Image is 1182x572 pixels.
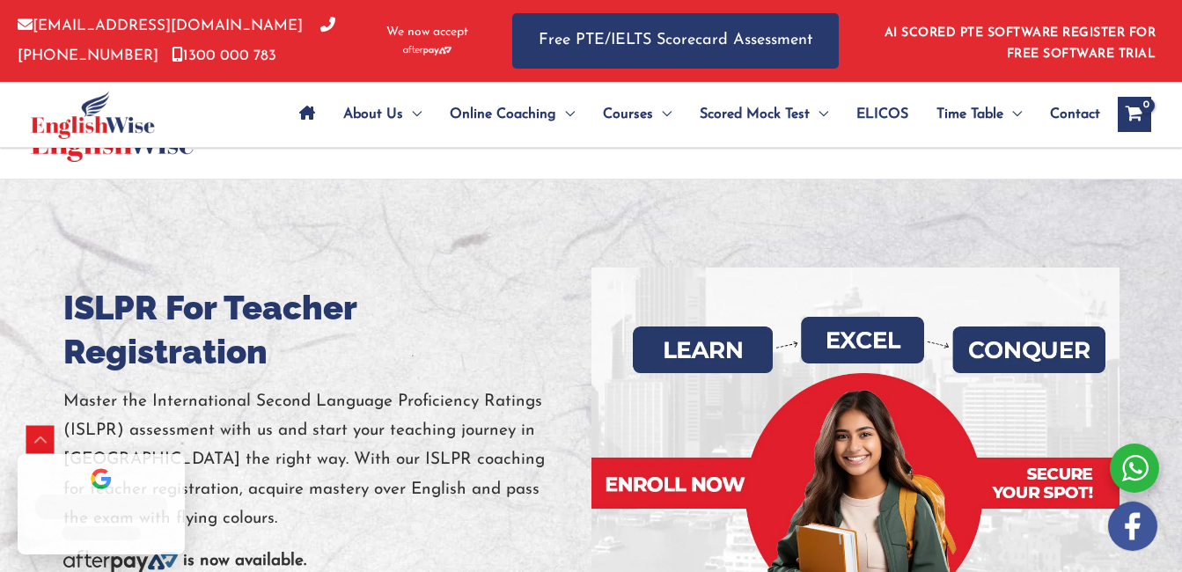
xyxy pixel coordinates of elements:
aside: Header Widget 1 [874,12,1164,70]
a: About UsMenu Toggle [329,84,436,145]
span: About Us [343,84,403,145]
h1: ISLPR For Teacher Registration [63,286,591,374]
a: Online CoachingMenu Toggle [436,84,589,145]
img: white-facebook.png [1108,502,1157,551]
span: Scored Mock Test [700,84,810,145]
p: Master the International Second Language Proficiency Ratings (ISLPR) assessment with us and start... [63,387,591,533]
a: [PHONE_NUMBER] [18,18,335,62]
span: Online Coaching [450,84,556,145]
a: View Shopping Cart, empty [1118,97,1151,132]
a: Time TableMenu Toggle [922,84,1036,145]
span: ELICOS [856,84,908,145]
a: Contact [1036,84,1100,145]
a: 1300 000 783 [172,48,276,63]
span: Courses [603,84,653,145]
span: Menu Toggle [653,84,672,145]
a: Free PTE/IELTS Scorecard Assessment [512,13,839,69]
img: Afterpay-Logo [403,46,452,55]
a: Scored Mock TestMenu Toggle [686,84,842,145]
span: Menu Toggle [403,84,422,145]
span: Menu Toggle [556,84,575,145]
span: Menu Toggle [1003,84,1022,145]
b: is now available. [183,553,306,569]
a: [EMAIL_ADDRESS][DOMAIN_NAME] [18,18,303,33]
span: Menu Toggle [810,84,828,145]
img: cropped-ew-logo [31,91,155,139]
span: Time Table [936,84,1003,145]
a: CoursesMenu Toggle [589,84,686,145]
a: ELICOS [842,84,922,145]
a: AI SCORED PTE SOFTWARE REGISTER FOR FREE SOFTWARE TRIAL [885,26,1156,61]
span: Contact [1050,84,1100,145]
span: We now accept [386,24,468,41]
nav: Site Navigation: Main Menu [285,84,1100,145]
